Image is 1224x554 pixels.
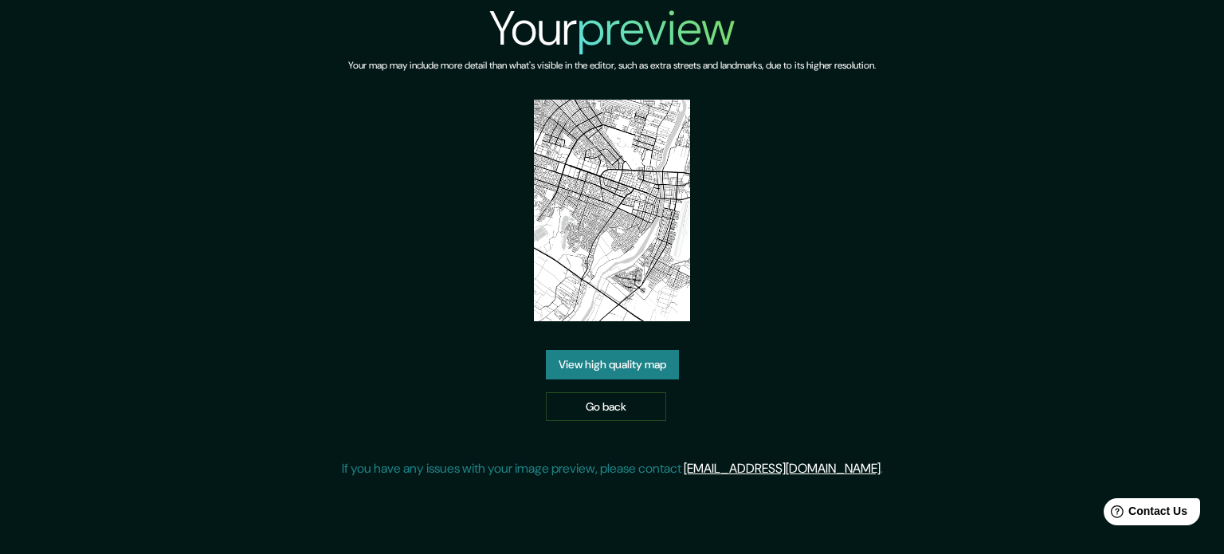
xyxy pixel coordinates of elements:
a: Go back [546,392,666,422]
a: [EMAIL_ADDRESS][DOMAIN_NAME] [684,460,881,477]
a: View high quality map [546,350,679,379]
img: created-map-preview [534,100,691,321]
iframe: Help widget launcher [1082,492,1206,536]
p: If you have any issues with your image preview, please contact . [342,459,883,478]
h6: Your map may include more detail than what's visible in the editor, such as extra streets and lan... [348,57,876,74]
